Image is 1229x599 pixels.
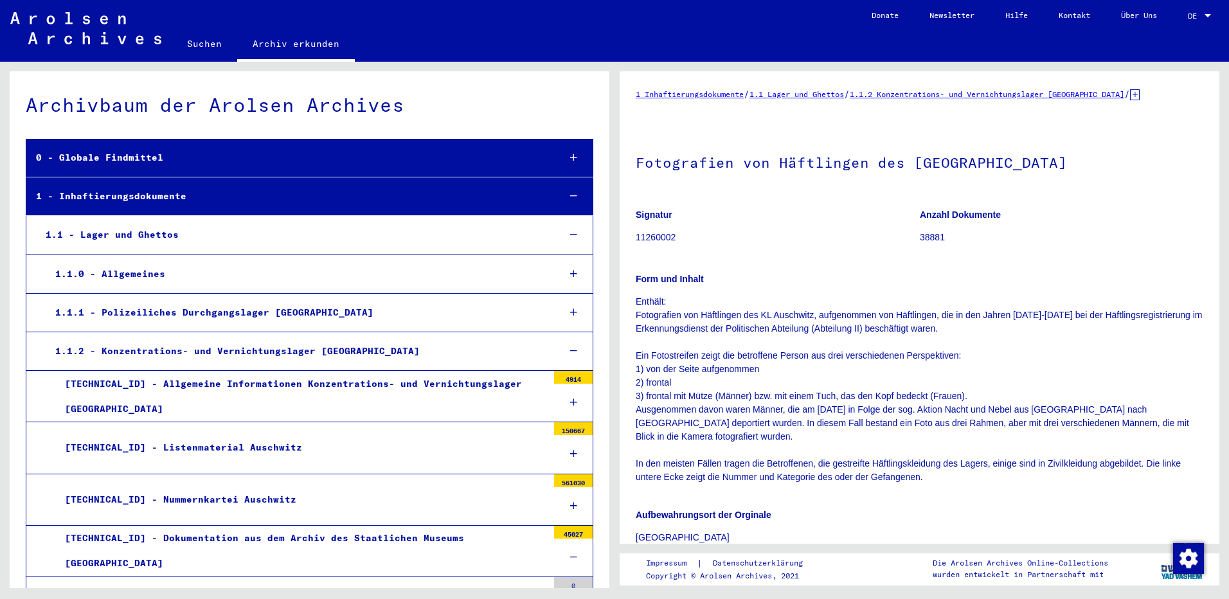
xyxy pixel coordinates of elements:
div: Zustimmung ändern [1172,542,1203,573]
img: yv_logo.png [1158,553,1207,585]
div: 0 - Globale Findmittel [26,145,549,170]
b: Anzahl Dokumente [920,210,1001,220]
a: Datenschutzerklärung [703,557,818,570]
div: 150667 [554,422,593,435]
b: Signatur [636,210,672,220]
a: Suchen [172,28,237,59]
div: 561030 [554,474,593,487]
a: 1 Inhaftierungsdokumente [636,89,744,99]
div: [TECHNICAL_ID] - Nummernkartei Auschwitz [55,487,548,512]
div: 1.1.0 - Allgemeines [46,262,549,287]
span: / [844,88,850,100]
p: 11260002 [636,231,919,244]
a: Archiv erkunden [237,28,355,62]
div: 1.1.2 - Konzentrations- und Vernichtungslager [GEOGRAPHIC_DATA] [46,339,549,364]
div: | [646,557,818,570]
a: 1.1.2 Konzentrations- und Vernichtungslager [GEOGRAPHIC_DATA] [850,89,1124,99]
span: DE [1188,12,1202,21]
span: / [1124,88,1130,100]
div: [TECHNICAL_ID] - Allgemeine Informationen Konzentrations- und Vernichtungslager [GEOGRAPHIC_DATA] [55,371,548,422]
b: Form und Inhalt [636,274,704,284]
img: Zustimmung ändern [1173,543,1204,574]
div: 1.1 - Lager und Ghettos [36,222,549,247]
div: [TECHNICAL_ID] - Dokumentation aus dem Archiv des Staatlichen Museums [GEOGRAPHIC_DATA] [55,526,548,576]
span: / [744,88,749,100]
h1: Fotografien von Häftlingen des [GEOGRAPHIC_DATA] [636,133,1203,190]
p: Enthält: Fotografien von Häftlingen des KL Auschwitz, aufgenommen von Häftlingen, die in den Jahr... [636,295,1203,484]
p: wurden entwickelt in Partnerschaft mit [933,569,1108,580]
p: [GEOGRAPHIC_DATA] [636,531,1203,544]
a: 1.1 Lager und Ghettos [749,89,844,99]
p: Die Arolsen Archives Online-Collections [933,557,1108,569]
img: Arolsen_neg.svg [10,12,161,44]
p: Copyright © Arolsen Archives, 2021 [646,570,818,582]
div: 0 [554,577,593,590]
div: Archivbaum der Arolsen Archives [26,91,593,120]
p: 38881 [920,231,1203,244]
a: Impressum [646,557,697,570]
div: 1 - Inhaftierungsdokumente [26,184,549,209]
div: 45027 [554,526,593,539]
b: Aufbewahrungsort der Orginale [636,510,771,520]
div: 1.1.1 - Polizeiliches Durchgangslager [GEOGRAPHIC_DATA] [46,300,549,325]
div: 4914 [554,371,593,384]
div: [TECHNICAL_ID] - Listenmaterial Auschwitz [55,435,548,460]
